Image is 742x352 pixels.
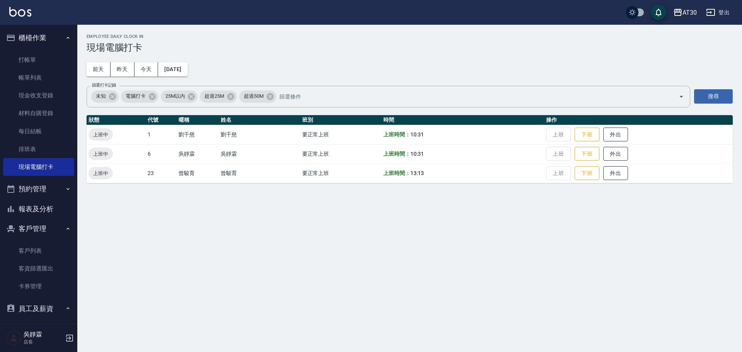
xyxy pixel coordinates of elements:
span: 上班中 [88,131,113,139]
td: 劉千慈 [177,125,219,144]
div: 超過25M [200,90,237,103]
span: 25M以內 [161,92,190,100]
td: 23 [146,163,177,183]
h3: 現場電腦打卡 [87,42,733,53]
button: 員工及薪資 [3,299,74,319]
a: 打帳單 [3,51,74,69]
span: 10:31 [410,151,424,157]
button: 昨天 [111,62,134,77]
a: 客戶列表 [3,242,74,260]
th: 姓名 [219,115,300,125]
b: 上班時間： [383,151,410,157]
td: 劉千慈 [219,125,300,144]
span: 超過25M [200,92,229,100]
th: 班別 [300,115,381,125]
b: 上班時間： [383,131,410,138]
th: 操作 [544,115,733,125]
button: 報表及分析 [3,199,74,219]
span: 未知 [91,92,111,100]
b: 上班時間： [383,170,410,176]
a: 每日結帳 [3,122,74,140]
button: [DATE] [158,62,187,77]
td: 吳靜霖 [219,144,300,163]
a: 員工列表 [3,321,74,339]
button: 今天 [134,62,158,77]
a: 卡券管理 [3,277,74,295]
button: 登出 [703,5,733,20]
td: 吳靜霖 [177,144,219,163]
button: 前天 [87,62,111,77]
img: Person [6,330,22,346]
h5: 吳靜霖 [24,331,63,338]
div: 超過50M [239,90,276,103]
span: 上班中 [88,150,113,158]
button: Open [675,90,688,103]
button: 下班 [575,147,599,161]
td: 6 [146,144,177,163]
span: 10:31 [410,131,424,138]
td: 曾駿育 [219,163,300,183]
a: 現金收支登錄 [3,87,74,104]
td: 1 [146,125,177,144]
button: save [651,5,666,20]
button: 下班 [575,166,599,180]
span: 13:13 [410,170,424,176]
th: 狀態 [87,115,146,125]
div: 電腦打卡 [121,90,158,103]
th: 代號 [146,115,177,125]
th: 時間 [381,115,544,125]
button: 外出 [603,147,628,161]
th: 暱稱 [177,115,219,125]
button: 外出 [603,128,628,142]
td: 要正常上班 [300,144,381,163]
button: 外出 [603,166,628,180]
button: AT30 [670,5,700,20]
button: 預約管理 [3,179,74,199]
td: 要正常上班 [300,163,381,183]
button: 櫃檯作業 [3,28,74,48]
button: 客戶管理 [3,219,74,239]
span: 電腦打卡 [121,92,150,100]
button: 搜尋 [694,89,733,104]
img: Logo [9,7,31,17]
a: 材料自購登錄 [3,104,74,122]
td: 曾駿育 [177,163,219,183]
td: 要正常上班 [300,125,381,144]
a: 排班表 [3,140,74,158]
p: 店長 [24,338,63,345]
span: 上班中 [88,169,113,177]
a: 帳單列表 [3,69,74,87]
a: 現場電腦打卡 [3,158,74,176]
a: 客資篩選匯出 [3,260,74,277]
input: 篩選條件 [277,90,665,103]
span: 超過50M [239,92,268,100]
div: AT30 [682,8,697,17]
div: 25M以內 [161,90,198,103]
div: 未知 [91,90,119,103]
button: 下班 [575,128,599,142]
label: 篩選打卡記錄 [92,82,116,88]
h2: Employee Daily Clock In [87,34,733,39]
